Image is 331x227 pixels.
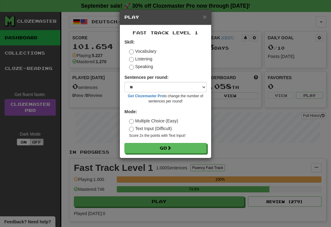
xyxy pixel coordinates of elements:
input: Listening [129,57,134,62]
h5: Play [124,14,207,20]
small: to change the number of sentences per round! [124,94,207,104]
input: Multiple Choice (Easy) [129,119,134,124]
button: Go [124,143,207,153]
input: Speaking [129,65,134,70]
small: Score 2x the points with Text Input ! [129,133,207,138]
label: Text Input (Difficult) [129,125,172,132]
input: Text Input (Difficult) [129,127,134,132]
label: Multiple Choice (Easy) [129,118,178,124]
label: Sentences per round: [124,74,169,80]
label: Speaking [129,63,153,70]
a: Get Clozemaster Pro [128,94,164,98]
input: Vocabulary [129,49,134,54]
label: Vocabulary [129,48,156,54]
strong: Skill: [124,40,135,44]
strong: Mode: [124,109,137,114]
button: Close [203,13,207,20]
span: × [203,13,207,20]
label: Listening [129,56,152,62]
span: Fast Track Level 1 [133,30,198,35]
